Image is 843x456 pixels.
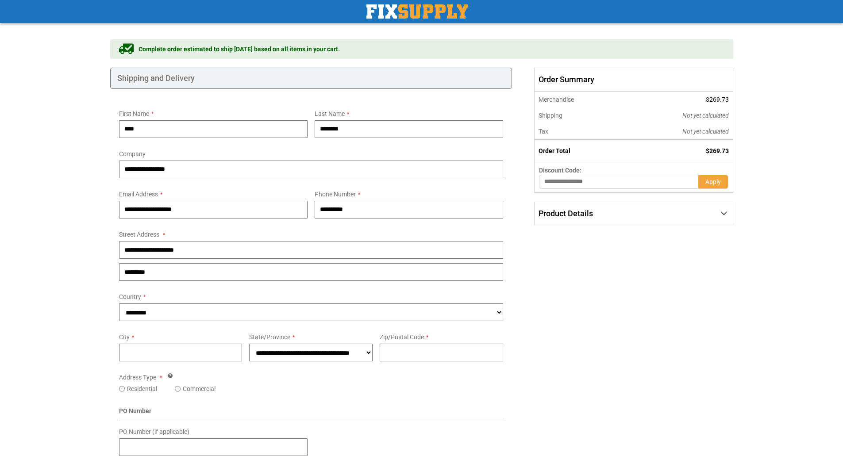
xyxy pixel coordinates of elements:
span: Last Name [315,110,345,117]
span: Apply [705,178,721,185]
span: First Name [119,110,149,117]
span: Street Address [119,231,159,238]
th: Tax [535,123,623,140]
span: State/Province [249,333,290,341]
div: Shipping and Delivery [110,68,512,89]
span: Complete order estimated to ship [DATE] based on all items in your cart. [139,45,340,54]
span: Country [119,293,141,300]
span: $269.73 [706,147,729,154]
button: Apply [698,175,728,189]
span: PO Number (if applicable) [119,428,189,435]
th: Merchandise [535,92,623,107]
strong: Order Total [539,147,570,154]
span: $269.73 [706,96,729,103]
span: Discount Code: [539,167,581,174]
a: store logo [366,4,468,19]
span: City [119,333,130,341]
span: Order Summary [534,68,733,92]
span: Zip/Postal Code [380,333,424,341]
img: Fix Industrial Supply [366,4,468,19]
span: Product Details [539,209,593,218]
label: Residential [127,384,157,393]
span: Not yet calculated [682,112,729,119]
span: Address Type [119,374,156,381]
div: PO Number [119,406,504,420]
span: Shipping [539,112,562,119]
span: Phone Number [315,191,356,198]
span: Company [119,150,146,157]
label: Commercial [183,384,216,393]
span: Email Address [119,191,158,198]
span: Not yet calculated [682,128,729,135]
